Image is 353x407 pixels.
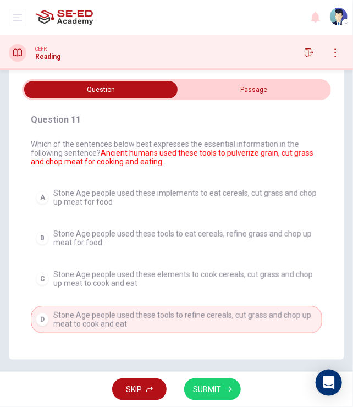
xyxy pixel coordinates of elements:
button: open mobile menu [9,9,26,26]
button: SUBMIT [184,378,241,401]
div: Open Intercom Messenger [316,370,342,396]
span: CEFR [35,45,47,53]
span: Which of the sentences below best expresses the essential information in the following sentence? [31,140,322,166]
span: Stone Age people used these elements to cook cereals, cut grass and chop up meat to cook and eat [53,270,317,288]
button: BStone Age people used these tools to eat cereals, refine grass and chop up meat for food [31,224,322,252]
span: SUBMIT [193,383,221,397]
h4: Question 11 [31,113,322,127]
font: Ancient humans used these tools to pulverize grain, cut grass and chop meat for cooking and eating. [31,148,313,166]
img: Profile picture [330,8,348,25]
div: B [36,232,49,245]
button: SKIP [112,378,167,401]
img: SE-ED Academy logo [35,7,93,29]
span: SKIP [126,383,142,397]
div: D [36,313,49,326]
button: AStone Age people used these implements to eat cereals, cut grass and chop up meat for food [31,184,322,211]
div: A [36,191,49,204]
span: Stone Age people used these implements to eat cereals, cut grass and chop up meat for food [53,189,317,206]
h1: Reading [35,53,60,61]
div: C [36,272,49,285]
button: CStone Age people used these elements to cook cereals, cut grass and chop up meat to cook and eat [31,265,322,293]
span: Stone Age people used these tools to eat cereals, refine grass and chop up meat for food [53,229,317,247]
span: Stone Age people used these tools to refine cereals, cut grass and chop up meat to cook and eat [53,311,317,328]
button: DStone Age people used these tools to refine cereals, cut grass and chop up meat to cook and eat [31,306,322,333]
